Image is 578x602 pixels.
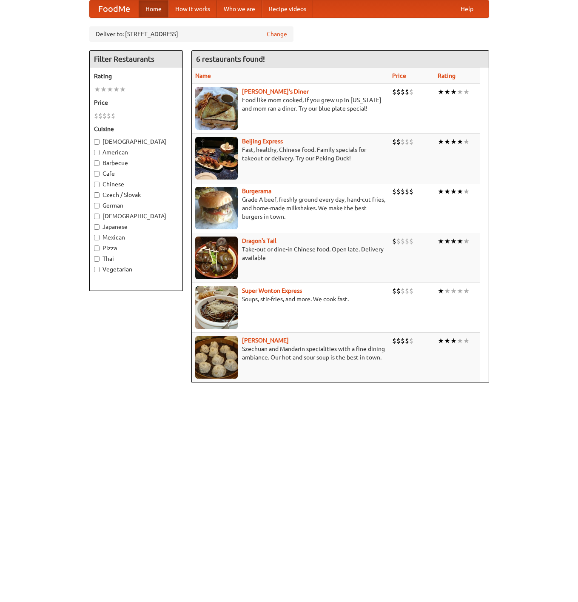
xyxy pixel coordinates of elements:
[195,295,385,303] p: Soups, stir-fries, and more. We cook fast.
[94,160,100,166] input: Barbecue
[405,237,409,246] li: $
[94,224,100,230] input: Japanese
[450,237,457,246] li: ★
[409,137,413,146] li: $
[242,287,302,294] a: Super Wonton Express
[94,148,178,157] label: American
[94,256,100,262] input: Thai
[120,85,126,94] li: ★
[94,137,178,146] label: [DEMOGRAPHIC_DATA]
[444,237,450,246] li: ★
[438,286,444,296] li: ★
[94,265,178,274] label: Vegetarian
[396,336,401,345] li: $
[94,223,178,231] label: Japanese
[94,150,100,155] input: American
[195,187,238,229] img: burgerama.jpg
[444,187,450,196] li: ★
[217,0,262,17] a: Who we are
[195,286,238,329] img: superwonton.jpg
[457,237,463,246] li: ★
[438,336,444,345] li: ★
[195,336,238,379] img: shandong.jpg
[405,286,409,296] li: $
[94,214,100,219] input: [DEMOGRAPHIC_DATA]
[196,55,265,63] ng-pluralize: 6 restaurants found!
[113,85,120,94] li: ★
[94,191,178,199] label: Czech / Slovak
[242,138,283,145] a: Beijing Express
[401,286,405,296] li: $
[438,72,456,79] a: Rating
[94,192,100,198] input: Czech / Slovak
[90,51,182,68] h4: Filter Restaurants
[401,187,405,196] li: $
[267,30,287,38] a: Change
[444,336,450,345] li: ★
[444,87,450,97] li: ★
[438,87,444,97] li: ★
[94,111,98,120] li: $
[139,0,168,17] a: Home
[94,85,100,94] li: ★
[195,87,238,130] img: sallys.jpg
[450,187,457,196] li: ★
[450,286,457,296] li: ★
[396,137,401,146] li: $
[401,336,405,345] li: $
[107,85,113,94] li: ★
[195,237,238,279] img: dragon.jpg
[409,286,413,296] li: $
[242,337,289,344] a: [PERSON_NAME]
[392,237,396,246] li: $
[195,146,385,163] p: Fast, healthy, Chinese food. Family specials for takeout or delivery. Try our Peking Duck!
[94,233,178,242] label: Mexican
[98,111,103,120] li: $
[262,0,313,17] a: Recipe videos
[438,187,444,196] li: ★
[444,286,450,296] li: ★
[457,137,463,146] li: ★
[242,88,309,95] b: [PERSON_NAME]'s Diner
[90,0,139,17] a: FoodMe
[94,159,178,167] label: Barbecue
[409,87,413,97] li: $
[401,237,405,246] li: $
[94,72,178,80] h5: Rating
[405,336,409,345] li: $
[401,137,405,146] li: $
[242,188,271,194] a: Burgerama
[392,286,396,296] li: $
[405,137,409,146] li: $
[195,72,211,79] a: Name
[463,87,470,97] li: ★
[392,87,396,97] li: $
[392,72,406,79] a: Price
[94,180,178,188] label: Chinese
[111,111,115,120] li: $
[450,336,457,345] li: ★
[405,187,409,196] li: $
[94,212,178,220] label: [DEMOGRAPHIC_DATA]
[396,187,401,196] li: $
[409,237,413,246] li: $
[463,187,470,196] li: ★
[401,87,405,97] li: $
[94,139,100,145] input: [DEMOGRAPHIC_DATA]
[94,125,178,133] h5: Cuisine
[94,267,100,272] input: Vegetarian
[103,111,107,120] li: $
[405,87,409,97] li: $
[457,187,463,196] li: ★
[392,187,396,196] li: $
[438,137,444,146] li: ★
[457,87,463,97] li: ★
[195,137,238,180] img: beijing.jpg
[396,87,401,97] li: $
[438,237,444,246] li: ★
[94,203,100,208] input: German
[94,244,178,252] label: Pizza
